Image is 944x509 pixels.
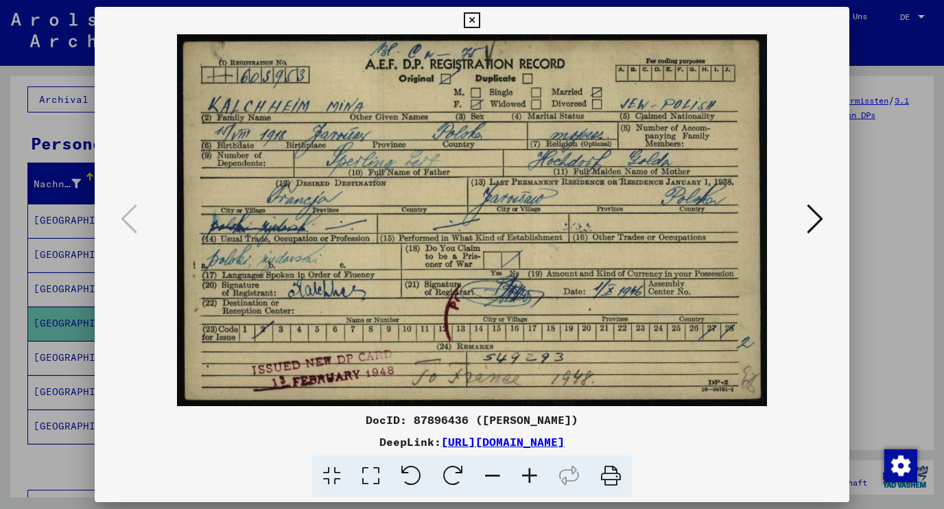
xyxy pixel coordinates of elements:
[884,449,917,482] img: Zustimmung ändern
[95,412,850,428] div: DocID: 87896436 ([PERSON_NAME])
[95,434,850,450] div: DeepLink:
[441,435,565,449] a: [URL][DOMAIN_NAME]
[141,34,803,406] img: 001.jpg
